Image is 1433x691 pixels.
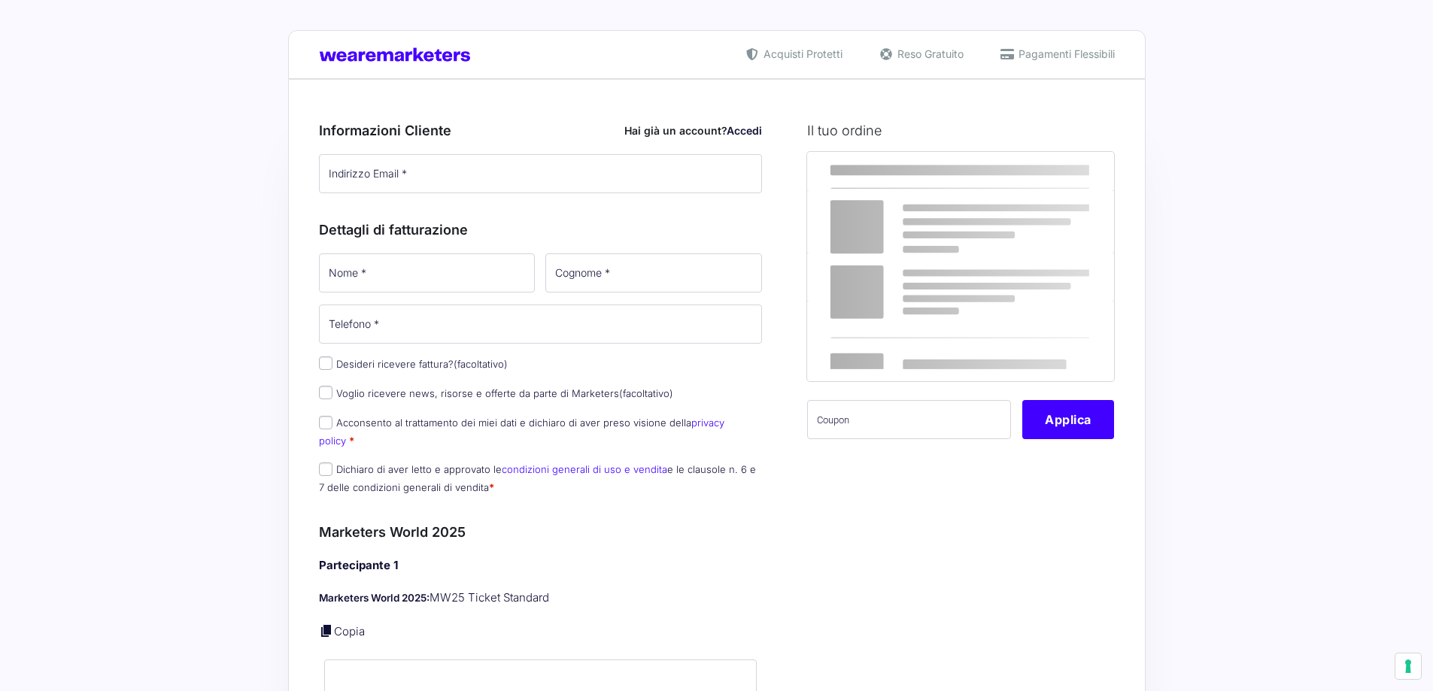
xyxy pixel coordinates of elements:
[319,589,763,607] p: MW25 Ticket Standard
[807,120,1114,141] h3: Il tuo ordine
[807,191,999,253] td: Marketers World 2025 - MW25 Ticket Standard
[12,632,57,677] iframe: Customerly Messenger Launcher
[319,358,508,370] label: Desideri ricevere fattura?
[807,301,999,381] th: Totale
[319,356,332,370] input: Desideri ricevere fattura?(facoltativo)
[807,152,999,191] th: Prodotto
[319,592,430,604] strong: Marketers World 2025:
[760,46,842,62] span: Acquisti Protetti
[1015,46,1115,62] span: Pagamenti Flessibili
[319,417,724,446] a: privacy policy
[319,386,332,399] input: Voglio ricevere news, risorse e offerte da parte di Marketers(facoltativo)
[319,463,756,492] label: Dichiaro di aver letto e approvato le e le clausole n. 6 e 7 delle condizioni generali di vendita
[894,46,964,62] span: Reso Gratuito
[319,462,332,476] input: Dichiaro di aver letto e approvato lecondizioni generali di uso e venditae le clausole n. 6 e 7 d...
[545,253,762,292] input: Cognome *
[727,124,762,137] a: Accedi
[319,120,763,141] h3: Informazioni Cliente
[319,417,724,446] label: Acconsento al trattamento dei miei dati e dichiaro di aver preso visione della
[319,416,332,429] input: Acconsento al trattamento dei miei dati e dichiaro di aver preso visione dellaprivacy policy
[807,253,999,301] th: Subtotale
[1395,653,1421,679] button: Le tue preferenze relative al consenso per le tecnologie di tracciamento
[1022,400,1114,439] button: Applica
[319,557,763,574] h4: Partecipante 1
[319,522,763,542] h3: Marketers World 2025
[319,154,763,193] input: Indirizzo Email *
[807,400,1011,439] input: Coupon
[319,623,334,638] a: Copia i dettagli dell'acquirente
[619,387,673,399] span: (facoltativo)
[319,387,673,399] label: Voglio ricevere news, risorse e offerte da parte di Marketers
[319,220,763,240] h3: Dettagli di fatturazione
[502,463,667,475] a: condizioni generali di uso e vendita
[999,152,1115,191] th: Subtotale
[454,358,508,370] span: (facoltativo)
[319,253,536,292] input: Nome *
[319,305,763,344] input: Telefono *
[334,624,365,638] a: Copia
[624,123,762,138] div: Hai già un account?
